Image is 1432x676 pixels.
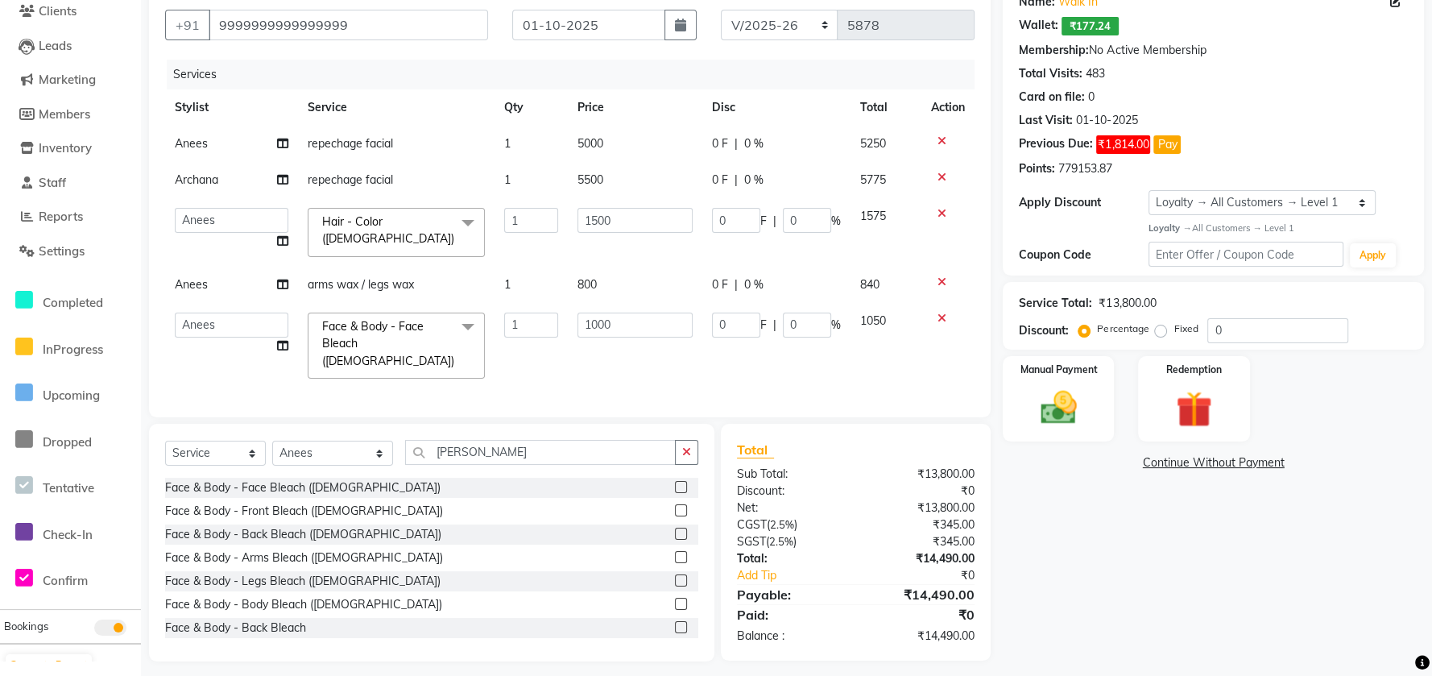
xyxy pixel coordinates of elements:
[725,550,856,567] div: Total:
[43,295,103,310] span: Completed
[773,317,776,334] span: |
[1166,363,1222,377] label: Redemption
[1019,17,1058,35] div: Wallet:
[43,527,93,542] span: Check-In
[712,276,728,293] span: 0 F
[860,209,886,223] span: 1575
[39,243,85,259] span: Settings
[921,89,975,126] th: Action
[39,106,90,122] span: Members
[1058,160,1112,177] div: 779153.87
[735,276,738,293] span: |
[770,518,794,531] span: 2.5%
[735,172,738,189] span: |
[860,172,886,187] span: 5775
[4,139,137,158] a: Inventory
[1148,222,1191,234] strong: Loyalty →
[43,388,100,403] span: Upcoming
[856,533,987,550] div: ₹345.00
[1019,135,1093,154] div: Previous Due:
[702,89,851,126] th: Disc
[725,516,856,533] div: ( )
[165,479,441,496] div: Face & Body - Face Bleach ([DEMOGRAPHIC_DATA])
[712,172,728,189] span: 0 F
[1019,89,1085,106] div: Card on file:
[39,3,77,19] span: Clients
[308,277,414,292] span: arms wax / legs wax
[175,277,208,292] span: Anees
[1173,321,1198,336] label: Fixed
[43,434,92,450] span: Dropped
[4,208,137,226] a: Reports
[308,136,393,151] span: repechage facial
[856,466,987,483] div: ₹13,800.00
[4,71,137,89] a: Marketing
[1019,194,1148,211] div: Apply Discount
[1019,42,1089,59] div: Membership:
[322,319,454,368] span: Face & Body - Face Bleach ([DEMOGRAPHIC_DATA])
[725,500,856,516] div: Net:
[4,620,48,632] span: Bookings
[773,213,776,230] span: |
[43,573,88,588] span: Confirm
[175,136,208,151] span: Anees
[856,550,987,567] div: ₹14,490.00
[1019,322,1069,339] div: Discount:
[725,605,856,624] div: Paid:
[39,72,96,87] span: Marketing
[1029,387,1089,429] img: _cash.svg
[167,60,987,89] div: Services
[1019,295,1092,312] div: Service Total:
[568,89,702,126] th: Price
[4,106,137,124] a: Members
[725,585,856,604] div: Payable:
[1020,363,1097,377] label: Manual Payment
[298,89,495,126] th: Service
[744,276,764,293] span: 0 %
[737,517,767,532] span: CGST
[504,277,511,292] span: 1
[737,442,774,458] span: Total
[4,243,137,261] a: Settings
[856,516,987,533] div: ₹345.00
[39,175,66,190] span: Staff
[760,213,767,230] span: F
[712,135,728,152] span: 0 F
[165,10,210,40] button: +91
[856,500,987,516] div: ₹13,800.00
[4,2,137,21] a: Clients
[4,37,137,56] a: Leads
[1006,454,1421,471] a: Continue Without Payment
[1088,89,1095,106] div: 0
[831,317,841,334] span: %
[860,313,886,328] span: 1050
[1099,295,1156,312] div: ₹13,800.00
[405,440,676,465] input: Search or Scan
[851,89,921,126] th: Total
[165,573,441,590] div: Face & Body - Legs Bleach ([DEMOGRAPHIC_DATA])
[735,135,738,152] span: |
[39,209,83,224] span: Reports
[1019,65,1082,82] div: Total Visits:
[39,38,72,53] span: Leads
[1153,135,1181,154] button: Pay
[737,534,766,549] span: SGST
[744,172,764,189] span: 0 %
[725,466,856,483] div: Sub Total:
[504,136,511,151] span: 1
[577,277,597,292] span: 800
[1076,112,1137,129] div: 01-10-2025
[1019,112,1073,129] div: Last Visit:
[769,535,793,548] span: 2.5%
[504,172,511,187] span: 1
[1148,242,1343,267] input: Enter Offer / Coupon Code
[43,480,94,496] span: Tentative
[860,136,886,151] span: 5250
[1148,222,1408,235] div: All Customers → Level 1
[577,136,603,151] span: 5000
[165,503,443,520] div: Face & Body - Front Bleach ([DEMOGRAPHIC_DATA])
[577,172,603,187] span: 5500
[165,550,443,566] div: Face & Body - Arms Bleach ([DEMOGRAPHIC_DATA])
[1165,387,1224,432] img: _gift.svg
[1096,135,1150,154] span: ₹1,814.00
